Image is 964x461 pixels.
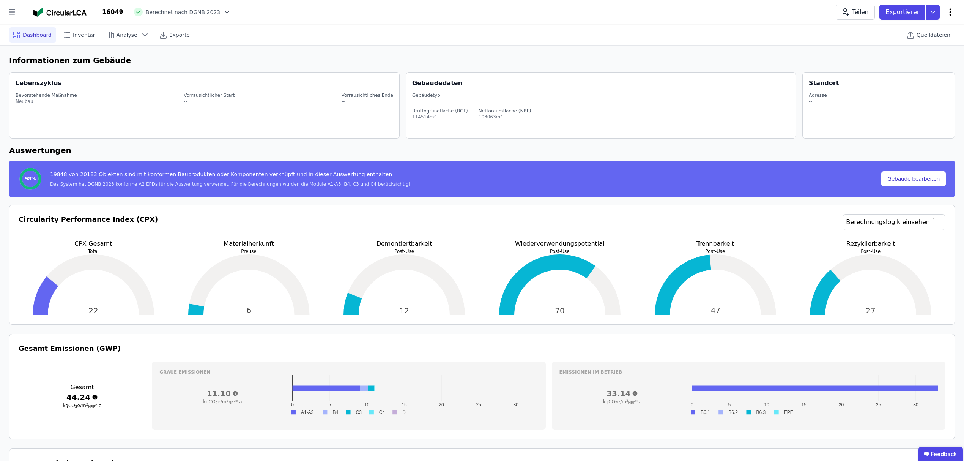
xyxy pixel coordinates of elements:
p: Post-Use [796,248,945,254]
span: Berechnet nach DGNB 2023 [146,8,221,16]
div: Das System hat DGNB 2023 konforme A2 EPDs für die Auswertung verwendet. Für die Berechnungen wurd... [50,181,412,187]
h3: Graue Emissionen [159,369,538,375]
div: Neubau [16,98,77,104]
p: Demontiertbarkeit [329,239,479,248]
div: -- [809,98,827,104]
div: -- [184,98,235,104]
div: 114514m² [412,114,468,120]
h3: 33.14 [559,388,685,399]
sub: NRF [228,401,235,405]
p: Post-Use [329,248,479,254]
sub: 2 [615,401,617,405]
p: Post-Use [641,248,790,254]
sub: 2 [75,405,77,409]
span: kgCO e/m * a [603,399,642,404]
span: 98% [25,176,36,182]
div: Adresse [809,92,827,98]
sub: 2 [216,401,218,405]
div: Vorrausichtliches Ende [342,92,393,98]
span: Quelldateien [917,31,950,39]
sup: 2 [226,399,228,403]
p: Wiederverwendungspotential [485,239,635,248]
p: Total [19,248,168,254]
sub: NRF [628,401,635,405]
p: Exportieren [885,8,922,17]
span: kgCO e/m * a [203,399,242,404]
h6: Informationen zum Gebäude [9,55,955,66]
h3: Emissionen im betrieb [559,369,938,375]
p: Post-Use [485,248,635,254]
div: Standort [809,79,839,88]
p: Materialherkunft [174,239,324,248]
span: Exporte [169,31,190,39]
div: 16049 [102,8,123,17]
h3: Gesamt Emissionen (GWP) [19,343,945,354]
div: Gebäudetyp [412,92,790,98]
div: Bevorstehende Maßnahme [16,92,77,98]
p: Rezyklierbarkeit [796,239,945,248]
img: Concular [33,8,87,17]
div: 19848 von 20183 Objekten sind mit konformen Bauprodukten oder Komponenten verknüpft und in dieser... [50,171,412,181]
h6: Auswertungen [9,145,955,156]
div: Bruttogrundfläche (BGF) [412,108,468,114]
span: Dashboard [23,31,52,39]
span: Analyse [117,31,137,39]
a: Berechnungslogik einsehen [843,214,945,230]
p: CPX Gesamt [19,239,168,248]
div: Gebäudedaten [412,79,796,88]
h3: 11.10 [159,388,285,399]
div: 103063m² [479,114,531,120]
button: Gebäude bearbeiten [881,171,946,186]
h3: Gesamt [19,383,146,392]
div: Vorrausichtlicher Start [184,92,235,98]
sup: 2 [86,403,88,406]
h3: 44.24 [19,392,146,403]
h3: Circularity Performance Index (CPX) [19,214,158,239]
span: kgCO e/m * a [63,403,101,408]
span: Inventar [73,31,95,39]
div: Lebenszyklus [16,79,61,88]
p: Trennbarkeit [641,239,790,248]
sup: 2 [626,399,628,403]
sub: NRF [88,405,95,409]
div: -- [342,98,393,104]
p: Preuse [174,248,324,254]
div: Nettoraumfläche (NRF) [479,108,531,114]
button: Teilen [836,5,875,20]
